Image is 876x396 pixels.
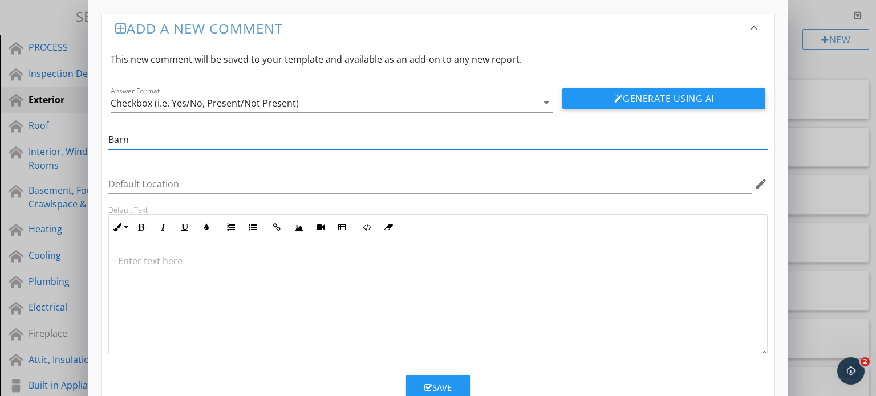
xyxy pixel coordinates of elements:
button: Generate Using AI [562,88,765,109]
button: Inline Style [109,217,131,238]
button: Bold (Ctrl+B) [131,217,152,238]
h3: Add a new comment [115,21,748,36]
div: Default Text [108,205,768,214]
button: Clear Formatting [378,217,399,238]
i: arrow_drop_down [540,96,553,109]
input: Default Location [108,175,752,194]
iframe: Intercom live chat [837,357,865,385]
button: Insert Link (Ctrl+K) [266,217,288,238]
div: Save [424,381,452,394]
button: Unordered List [242,217,263,238]
button: Colors [196,217,217,238]
div: This new comment will be saved to your template and available as an add-on to any new report. [102,43,775,75]
button: Insert Image (Ctrl+P) [288,217,310,238]
button: Code View [356,217,378,238]
button: Insert Video [310,217,331,238]
span: 2 [861,357,870,366]
i: edit [754,177,768,191]
button: Insert Table [331,217,353,238]
div: Checkbox (i.e. Yes/No, Present/Not Present) [111,98,299,108]
input: Name [108,130,768,149]
i: keyboard_arrow_down [747,21,761,35]
button: Ordered List [220,217,242,238]
button: Italic (Ctrl+I) [152,217,174,238]
button: Underline (Ctrl+U) [174,217,196,238]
